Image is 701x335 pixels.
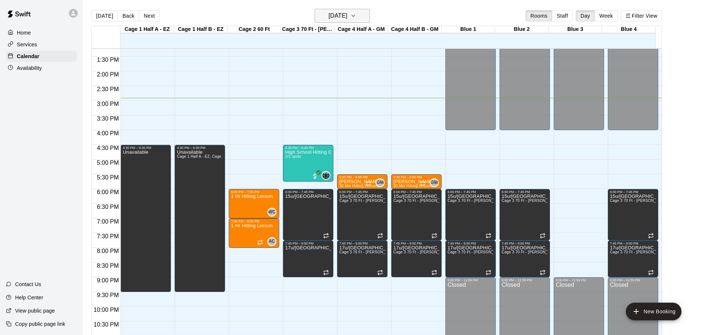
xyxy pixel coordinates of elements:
div: 6:00 PM – 7:00 PM [231,190,277,194]
div: Waskyla Cullivan [267,208,276,217]
h6: [DATE] [329,11,347,21]
a: Home [6,27,77,38]
span: Recurring event [377,270,383,275]
button: Next [139,10,160,21]
button: Staff [552,10,573,21]
span: 3:30 PM [95,115,121,122]
span: Recurring event [486,233,491,239]
div: 6:00 PM – 7:45 PM: 15u/16u High School [608,189,658,240]
span: 3:00 PM [95,101,121,107]
span: 6:00 PM [95,189,121,195]
div: Services [6,39,77,50]
span: Recurring event [540,233,546,239]
button: Day [576,10,595,21]
div: 7:45 PM – 9:00 PM: 17u/18u High School [337,240,388,277]
span: 5:30 PM [95,174,121,181]
span: Recurring event [257,239,263,245]
div: 9:00 PM – 11:59 PM [610,278,656,282]
p: Home [17,29,31,36]
div: Blue 3 [548,26,602,33]
span: 4:30 PM [95,145,121,151]
div: 6:00 PM – 7:45 PM [393,190,439,194]
span: Cage 3 70 Ft - [PERSON_NAME], Cage 4 Half A - GM, Cage 4 Half B - GM, Blue 1, Blue 2, Blue 4 [448,199,619,203]
p: Contact Us [15,281,41,288]
div: Gabe Memmert [430,178,439,187]
span: Recurring event [540,270,546,275]
span: Waskyla Cullivan [270,208,276,217]
div: 6:00 PM – 7:45 PM: 15u/16u High School [337,189,388,240]
div: 7:45 PM – 9:00 PM [393,242,439,245]
div: 6:00 PM – 7:45 PM [339,190,385,194]
span: Adam Coleman [270,237,276,246]
button: Week [595,10,618,21]
div: 6:00 PM – 7:45 PM [610,190,656,194]
div: 4:30 PM – 5:45 PM [285,146,331,150]
div: 4:30 PM – 9:30 PM: Unavailable [120,145,171,292]
div: 7:00 PM – 8:00 PM: 1 Hr Hitting Lesson [229,218,279,248]
div: 7:45 PM – 9:00 PM: 17u/18u High School [283,240,333,277]
span: Cage 3 70 Ft - [PERSON_NAME], Cage 4 Half A - GM, Cage 4 Half B - GM, Blue 1, Blue 2, Blue 4 [393,199,565,203]
div: 6:00 PM – 7:45 PM: 15u/16u High School [391,189,442,240]
span: Cage 3 70 Ft - [PERSON_NAME], Cage 4 Half A - GM, Cage 4 Half B - GM, Blue 1, Blue 2, Blue 4 [339,250,511,254]
a: Availability [6,63,77,74]
span: Cage 3 70 Ft - [PERSON_NAME], Cage 4 Half A - GM, Cage 4 Half B - GM, Blue 1, Blue 2, Blue 4 [448,250,619,254]
div: Adam Coleman [267,237,276,246]
span: AC [269,238,275,245]
span: Cage 3 70 Ft - [PERSON_NAME], Cage 4 Half A - GM, Cage 4 Half B - GM, Blue 1, Blue 2, Blue 4 [502,199,673,203]
div: Gabe Memmert [376,178,385,187]
span: Cage 1 Half A - EZ, Cage 1 Half B - EZ [177,154,245,158]
span: Cage 3 70 Ft - [PERSON_NAME], Cage 4 Half A - GM, Cage 4 Half B - GM, Blue 1, Blue 2, Blue 4 [393,250,565,254]
span: Recurring event [648,270,654,275]
span: 2:30 PM [95,86,121,92]
div: 7:45 PM – 9:00 PM [502,242,548,245]
span: Gabe Memmert [379,178,385,187]
span: Carson Lee [325,171,330,180]
button: add [626,303,681,320]
div: Cage 2 60 Ft [228,26,281,33]
span: 4:00 PM [95,130,121,136]
a: Calendar [6,51,77,62]
p: View public page [15,307,55,314]
span: 8:00 PM [95,248,121,254]
span: Recurring event [365,181,371,186]
div: 6:00 PM – 7:45 PM: 15u/16u High School [500,189,550,240]
div: Blue 4 [602,26,655,33]
div: 7:45 PM – 9:00 PM [448,242,494,245]
div: 6:00 PM – 7:45 PM: 15u/16u High School [445,189,496,240]
span: 30 Min Hitting Lessons [393,184,434,188]
span: All customers have paid [311,172,319,180]
span: Recurring event [431,270,437,275]
div: Cage 1 Half A - EZ [120,26,174,33]
button: Rooms [526,10,552,21]
span: 9:30 PM [95,292,121,298]
span: 8:30 PM [95,263,121,269]
div: 7:45 PM – 9:00 PM [610,242,656,245]
div: 4:30 PM – 9:30 PM [177,146,223,150]
div: 7:45 PM – 9:00 PM [339,242,385,245]
span: Recurring event [648,233,654,239]
div: 7:45 PM – 9:00 PM: 17u/18u High School [445,240,496,277]
div: Cage 1 Half B - EZ [174,26,227,33]
p: Services [17,41,37,48]
div: Blue 1 [442,26,495,33]
span: 2:00 PM [95,71,121,78]
div: 7:45 PM – 9:00 PM: 17u/18u High School [608,240,658,277]
div: 5:30 PM – 6:00 PM [393,175,439,179]
div: 9:00 PM – 11:59 PM [502,278,548,282]
span: GM [376,179,384,186]
span: Cage 3 70 Ft - [PERSON_NAME], Cage 4 Half A - GM, Cage 4 Half B - GM, Blue 1, Blue 2, Blue 4 [502,250,673,254]
span: WC [268,209,276,216]
div: 4:30 PM – 9:30 PM: Unavailable [175,145,225,292]
div: 6:00 PM – 7:45 PM: 15u/16u High School [283,189,333,240]
div: Cage 3 70 Ft - [PERSON_NAME] [281,26,334,33]
span: Recurring event [431,233,437,239]
p: Calendar [17,53,39,60]
p: Copy public page link [15,320,65,328]
div: 7:45 PM – 9:00 PM: 17u/18u High School [500,240,550,277]
div: 6:00 PM – 7:45 PM [448,190,494,194]
div: 4:30 PM – 9:30 PM [123,146,169,150]
span: 5:00 PM [95,160,121,166]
